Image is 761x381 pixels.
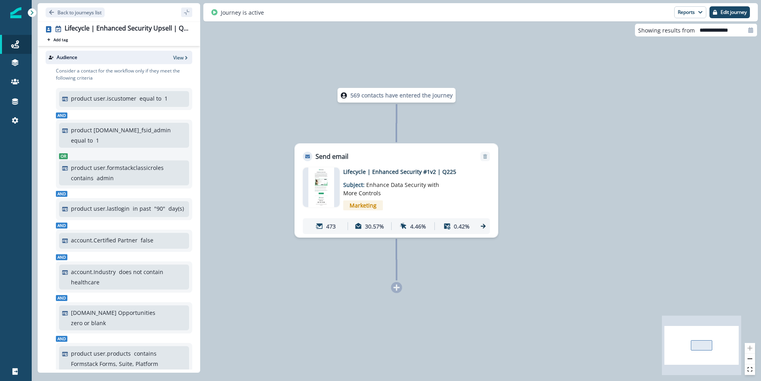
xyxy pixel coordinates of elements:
[59,153,68,159] span: Or
[71,164,164,172] p: product user.formstackclassicroles
[396,239,397,280] g: Edge from b14a3196-d3c2-4892-919e-505664eb4c8d to node-add-under-9ecf179b-7a6f-4e1f-91d0-1eb7826c...
[71,360,158,368] p: Formstack Forms, Suite, Platform
[141,236,153,244] p: false
[57,9,101,16] p: Back to journeys list
[71,204,130,213] p: product user.lastlogin
[71,319,106,327] p: zero or blank
[343,168,470,176] p: Lifecycle | Enhanced Security #1v2 | Q225
[154,204,165,213] p: " 90 "
[181,8,192,17] button: sidebar collapse toggle
[745,364,755,375] button: fit view
[71,174,94,182] p: contains
[343,200,383,210] span: Marketing
[140,94,161,103] p: equal to
[294,143,498,238] div: Send emailRemoveemail asset unavailableLifecycle | Enhanced Security #1v2 | Q225Subject: Enhance ...
[343,181,439,197] span: Enhance Data Security with More Controls
[326,222,336,231] p: 473
[57,54,77,61] p: Audience
[674,6,706,18] button: Reports
[71,268,116,276] p: account.Industry
[56,112,67,118] span: And
[365,222,384,231] p: 30.57%
[745,354,755,364] button: zoom out
[308,168,334,207] img: email asset unavailable
[71,236,138,244] p: account.Certified Partner
[168,204,184,213] p: day(s)
[164,94,168,103] p: 1
[71,136,93,145] p: equal to
[56,295,67,301] span: And
[315,152,348,161] p: Send email
[321,88,473,103] div: 569 contacts have entered the journey
[97,174,114,182] p: admin
[343,176,442,197] p: Subject:
[71,309,155,317] p: [DOMAIN_NAME] Opportunities
[71,349,131,358] p: product user.products
[350,91,453,99] p: 569 contacts have entered the journey
[221,8,264,17] p: Journey is active
[638,26,695,34] p: Showing results from
[56,67,192,82] p: Consider a contact for the workflow only if they meet the following criteria
[65,25,189,33] div: Lifecycle | Enhanced Security Upsell | Q225
[71,278,99,286] p: healthcare
[709,6,750,18] button: Edit journey
[10,7,21,18] img: Inflection
[410,222,426,231] p: 4.46%
[454,222,470,231] p: 0.42%
[721,10,747,15] p: Edit journey
[54,37,68,42] p: Add tag
[71,126,171,134] p: product [DOMAIN_NAME]_fsid_admin
[119,268,163,276] p: does not contain
[71,94,136,103] p: product user.iscustomer
[134,349,157,358] p: contains
[133,204,151,213] p: in past
[173,54,184,61] p: View
[46,8,105,17] button: Go back
[56,223,67,229] span: And
[56,336,67,342] span: And
[56,191,67,197] span: And
[173,54,189,61] button: View
[56,254,67,260] span: And
[396,104,397,142] g: Edge from node-dl-count to b14a3196-d3c2-4892-919e-505664eb4c8d
[96,136,99,145] p: 1
[46,36,69,43] button: Add tag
